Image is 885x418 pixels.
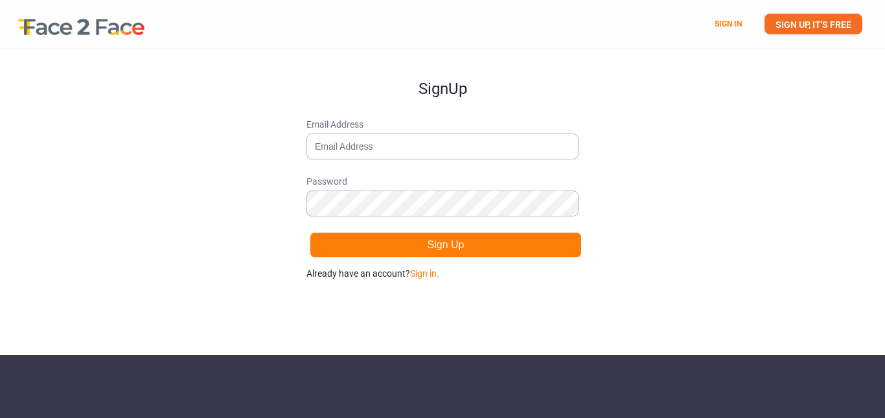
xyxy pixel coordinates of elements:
[764,14,862,34] a: SIGN UP, IT'S FREE
[306,175,579,188] span: Password
[410,268,439,279] a: Sign in.
[306,191,579,216] input: Password
[306,134,579,159] input: Email Address
[306,49,579,97] h1: Sign Up
[310,232,582,258] button: Sign Up
[715,19,742,29] a: SIGN IN
[306,267,579,280] p: Already have an account?
[306,118,579,131] span: Email Address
